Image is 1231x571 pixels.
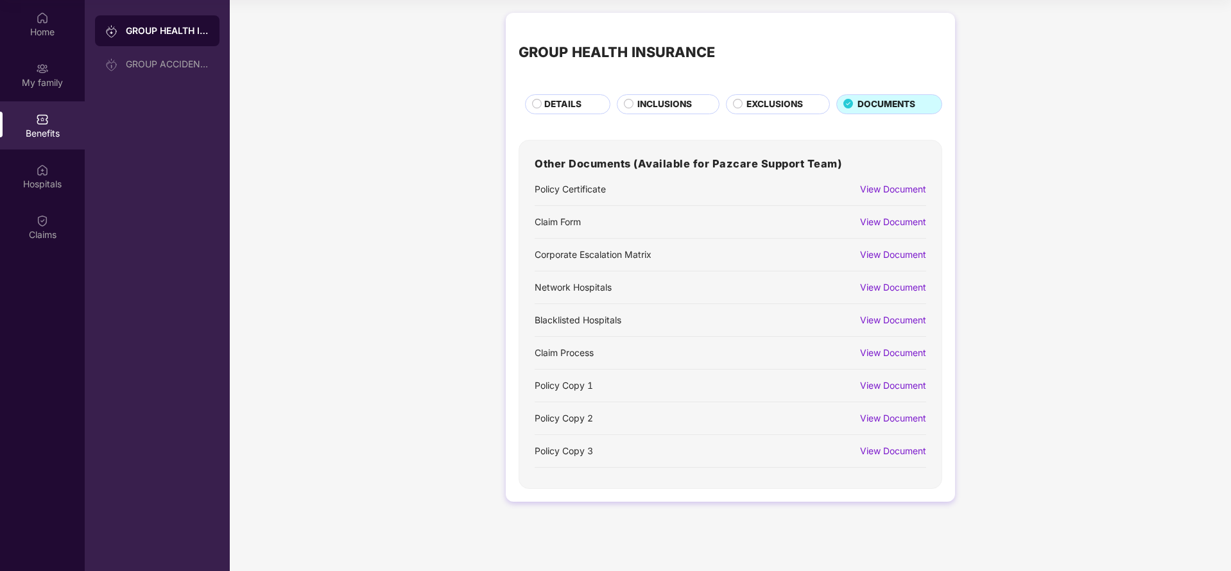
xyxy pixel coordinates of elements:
div: View Document [860,280,926,294]
div: Policy Copy 2 [535,411,593,425]
div: Policy Certificate [535,182,606,196]
div: Claim Form [535,215,581,229]
div: View Document [860,346,926,360]
div: View Document [860,182,926,196]
img: svg+xml;base64,PHN2ZyB3aWR0aD0iMjAiIGhlaWdodD0iMjAiIHZpZXdCb3g9IjAgMCAyMCAyMCIgZmlsbD0ibm9uZSIgeG... [105,58,118,71]
div: Corporate Escalation Matrix [535,248,651,262]
img: svg+xml;base64,PHN2ZyB3aWR0aD0iMjAiIGhlaWdodD0iMjAiIHZpZXdCb3g9IjAgMCAyMCAyMCIgZmlsbD0ibm9uZSIgeG... [105,25,118,38]
div: View Document [860,248,926,262]
div: View Document [860,411,926,425]
h3: Other Documents (Available for Pazcare Support Team) [535,156,926,173]
div: Policy Copy 1 [535,379,593,393]
img: svg+xml;base64,PHN2ZyB3aWR0aD0iMjAiIGhlaWdodD0iMjAiIHZpZXdCb3g9IjAgMCAyMCAyMCIgZmlsbD0ibm9uZSIgeG... [36,62,49,75]
div: View Document [860,444,926,458]
div: GROUP HEALTH INSURANCE [519,41,715,63]
div: Blacklisted Hospitals [535,313,621,327]
span: INCLUSIONS [637,98,692,112]
span: EXCLUSIONS [746,98,803,112]
span: DETAILS [544,98,581,112]
div: View Document [860,379,926,393]
span: DOCUMENTS [857,98,915,112]
div: Claim Process [535,346,594,360]
div: GROUP HEALTH INSURANCE [126,24,209,37]
div: View Document [860,313,926,327]
img: svg+xml;base64,PHN2ZyBpZD0iSG9tZSIgeG1sbnM9Imh0dHA6Ly93d3cudzMub3JnLzIwMDAvc3ZnIiB3aWR0aD0iMjAiIG... [36,12,49,24]
img: svg+xml;base64,PHN2ZyBpZD0iSG9zcGl0YWxzIiB4bWxucz0iaHR0cDovL3d3dy53My5vcmcvMjAwMC9zdmciIHdpZHRoPS... [36,164,49,176]
div: Policy Copy 3 [535,444,593,458]
div: GROUP ACCIDENTAL INSURANCE [126,59,209,69]
div: Network Hospitals [535,280,612,294]
img: svg+xml;base64,PHN2ZyBpZD0iQ2xhaW0iIHhtbG5zPSJodHRwOi8vd3d3LnczLm9yZy8yMDAwL3N2ZyIgd2lkdGg9IjIwIi... [36,214,49,227]
div: View Document [860,215,926,229]
img: svg+xml;base64,PHN2ZyBpZD0iQmVuZWZpdHMiIHhtbG5zPSJodHRwOi8vd3d3LnczLm9yZy8yMDAwL3N2ZyIgd2lkdGg9Ij... [36,113,49,126]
